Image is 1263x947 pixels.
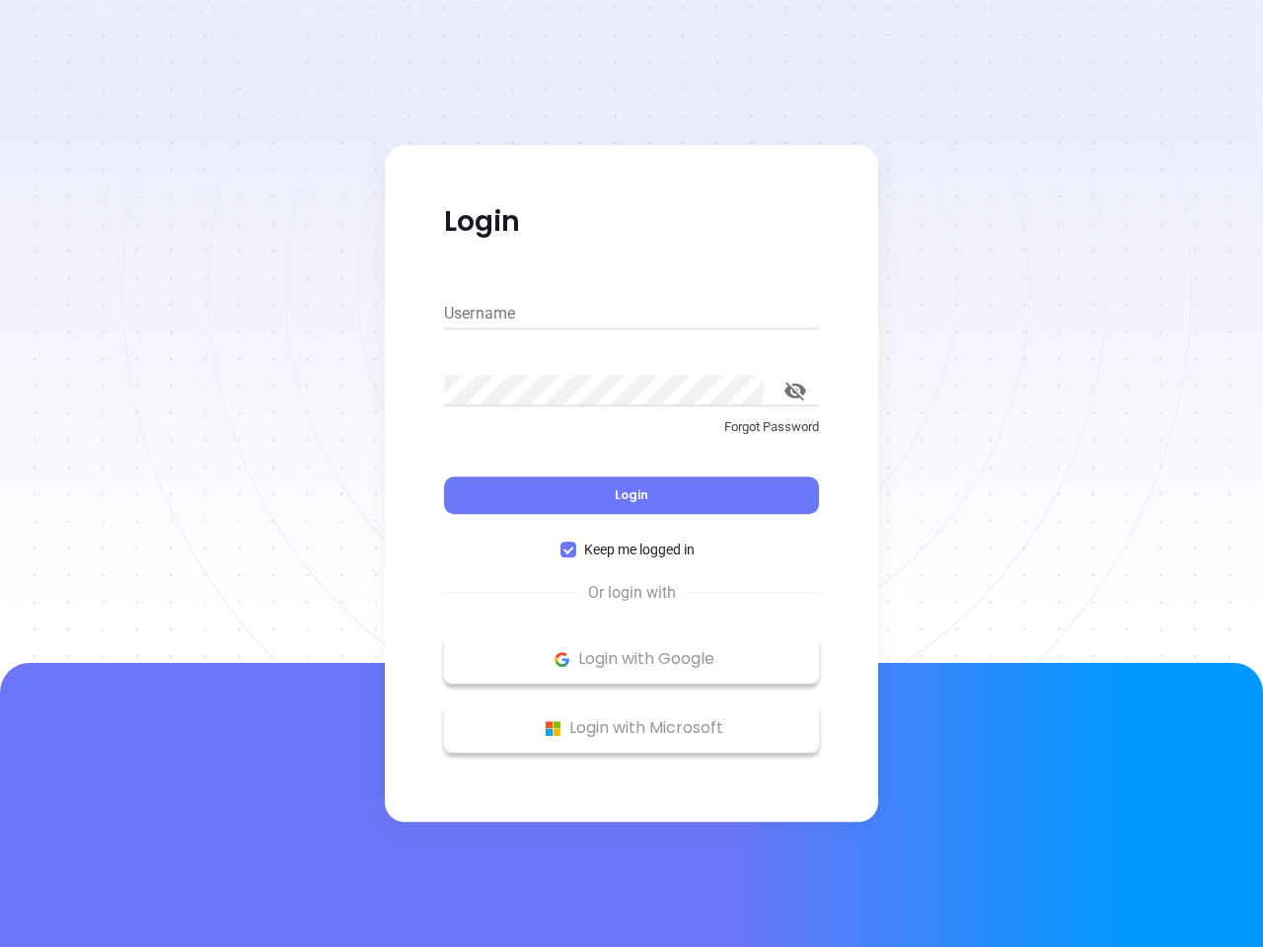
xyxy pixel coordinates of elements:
p: Login [444,204,819,240]
p: Login with Google [454,644,809,674]
button: toggle password visibility [772,367,819,414]
a: Forgot Password [444,417,819,453]
p: Login with Microsoft [454,713,809,743]
span: Or login with [578,581,686,605]
span: Login [615,486,648,503]
img: Microsoft Logo [541,716,565,741]
span: Keep me logged in [576,539,703,560]
p: Forgot Password [444,417,819,437]
button: Login [444,476,819,514]
img: Google Logo [550,647,574,672]
button: Microsoft Logo Login with Microsoft [444,703,819,753]
button: Google Logo Login with Google [444,634,819,684]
